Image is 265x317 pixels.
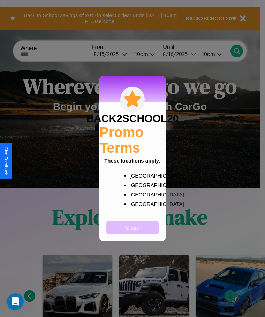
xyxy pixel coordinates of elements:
p: [GEOGRAPHIC_DATA] [130,180,150,190]
p: [GEOGRAPHIC_DATA] [130,171,150,180]
b: These locations apply: [104,158,161,164]
div: Give Feedback [3,147,8,175]
button: Close [106,221,159,234]
h2: Promo Terms [99,124,166,156]
iframe: Intercom live chat [7,293,24,310]
p: [GEOGRAPHIC_DATA] [130,190,150,199]
h3: BACK2SCHOOL20 [86,113,179,124]
p: [GEOGRAPHIC_DATA] [130,199,150,209]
